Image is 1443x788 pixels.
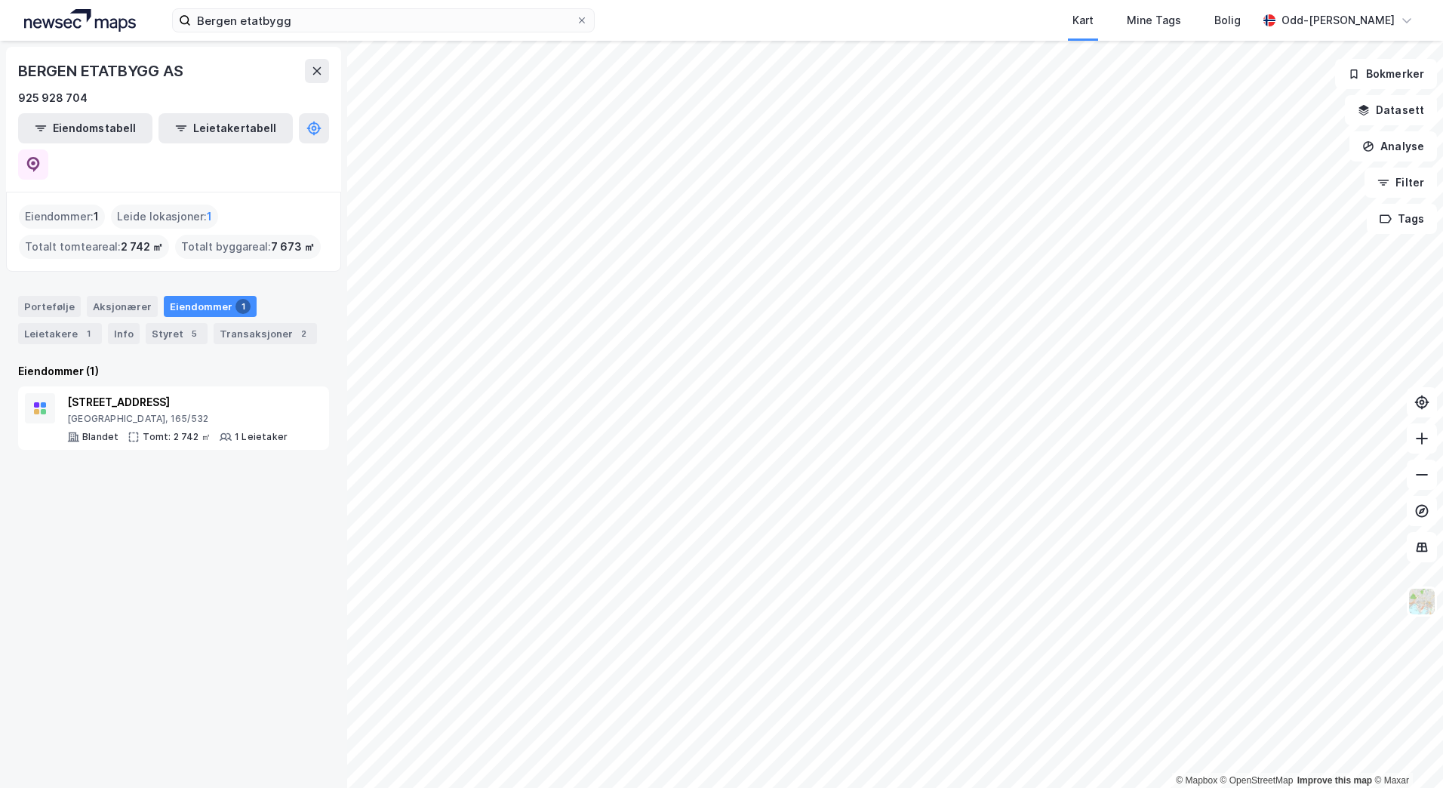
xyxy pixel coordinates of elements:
img: Z [1408,587,1436,616]
div: Portefølje [18,296,81,317]
div: Odd-[PERSON_NAME] [1281,11,1395,29]
a: OpenStreetMap [1220,775,1294,786]
div: [GEOGRAPHIC_DATA], 165/532 [67,413,288,425]
div: Eiendommer [164,296,257,317]
button: Leietakertabell [158,113,293,143]
span: 2 742 ㎡ [121,238,163,256]
div: 5 [186,326,202,341]
span: 1 [94,208,99,226]
div: Info [108,323,140,344]
div: 1 [235,299,251,314]
button: Bokmerker [1335,59,1437,89]
div: Leide lokasjoner : [111,205,218,229]
div: Tomt: 2 742 ㎡ [143,431,211,443]
div: Mine Tags [1127,11,1181,29]
div: Kart [1072,11,1094,29]
button: Eiendomstabell [18,113,152,143]
div: Totalt tomteareal : [19,235,169,259]
div: Bolig [1214,11,1241,29]
div: 925 928 704 [18,89,88,107]
div: BERGEN ETATBYGG AS [18,59,186,83]
a: Mapbox [1176,775,1217,786]
div: Totalt byggareal : [175,235,321,259]
button: Filter [1365,168,1437,198]
span: 7 673 ㎡ [271,238,315,256]
div: Leietakere [18,323,102,344]
div: Transaksjoner [214,323,317,344]
iframe: Chat Widget [1368,716,1443,788]
span: 1 [207,208,212,226]
div: 2 [296,326,311,341]
img: logo.a4113a55bc3d86da70a041830d287a7e.svg [24,9,136,32]
div: Blandet [82,431,118,443]
button: Datasett [1345,95,1437,125]
button: Analyse [1349,131,1437,162]
a: Improve this map [1297,775,1372,786]
div: 1 Leietaker [235,431,288,443]
div: [STREET_ADDRESS] [67,393,288,411]
div: Eiendommer : [19,205,105,229]
button: Tags [1367,204,1437,234]
div: Kontrollprogram for chat [1368,716,1443,788]
input: Søk på adresse, matrikkel, gårdeiere, leietakere eller personer [191,9,576,32]
div: Styret [146,323,208,344]
div: Eiendommer (1) [18,362,329,380]
div: 1 [81,326,96,341]
div: Aksjonærer [87,296,158,317]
